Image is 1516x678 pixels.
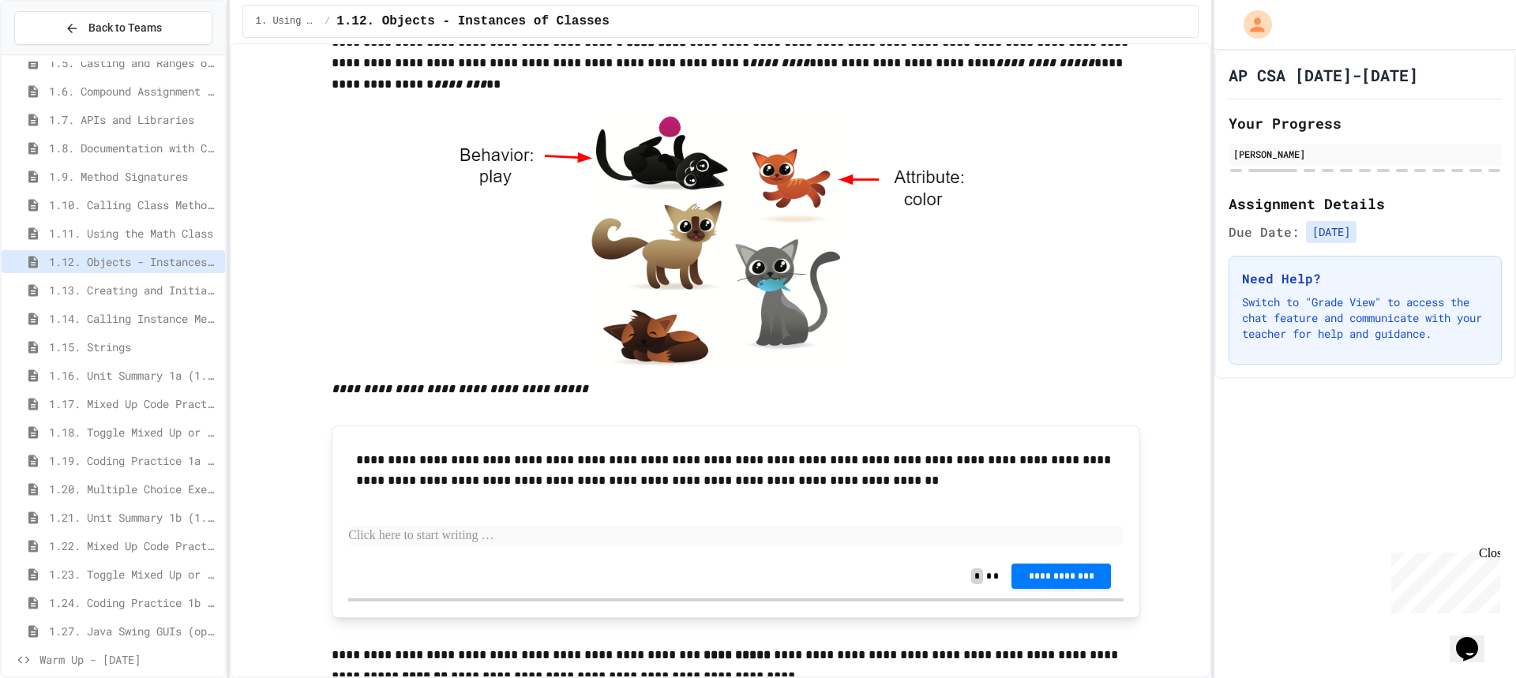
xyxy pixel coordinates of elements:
[14,11,212,45] button: Back to Teams
[49,566,219,582] span: 1.23. Toggle Mixed Up or Write Code Practice 1b (1.7-1.15)
[49,538,219,554] span: 1.22. Mixed Up Code Practice 1b (1.7-1.15)
[49,339,219,355] span: 1.15. Strings
[49,623,219,639] span: 1.27. Java Swing GUIs (optional)
[39,651,219,668] span: Warm Up - [DATE]
[49,509,219,526] span: 1.21. Unit Summary 1b (1.7-1.15)
[1229,112,1502,134] h2: Your Progress
[49,424,219,440] span: 1.18. Toggle Mixed Up or Write Code Practice 1.1-1.6
[49,253,219,270] span: 1.12. Objects - Instances of Classes
[88,20,162,36] span: Back to Teams
[49,83,219,99] span: 1.6. Compound Assignment Operators
[49,452,219,469] span: 1.19. Coding Practice 1a (1.1-1.6)
[49,54,219,71] span: 1.5. Casting and Ranges of Values
[1229,64,1418,86] h1: AP CSA [DATE]-[DATE]
[256,15,318,28] span: 1. Using Objects and Methods
[1227,6,1276,43] div: My Account
[49,225,219,242] span: 1.11. Using the Math Class
[49,111,219,128] span: 1.7. APIs and Libraries
[1450,615,1500,662] iframe: chat widget
[49,168,219,185] span: 1.9. Method Signatures
[325,15,330,28] span: /
[1385,546,1500,613] iframe: chat widget
[1306,221,1357,243] span: [DATE]
[1229,223,1300,242] span: Due Date:
[49,367,219,384] span: 1.16. Unit Summary 1a (1.1-1.6)
[1233,147,1497,161] div: [PERSON_NAME]
[49,197,219,213] span: 1.10. Calling Class Methods
[6,6,109,100] div: Chat with us now!Close
[1242,294,1488,342] p: Switch to "Grade View" to access the chat feature and communicate with your teacher for help and ...
[1242,269,1488,288] h3: Need Help?
[1229,193,1502,215] h2: Assignment Details
[49,481,219,497] span: 1.20. Multiple Choice Exercises for Unit 1a (1.1-1.6)
[336,12,610,31] span: 1.12. Objects - Instances of Classes
[49,594,219,611] span: 1.24. Coding Practice 1b (1.7-1.15)
[49,140,219,156] span: 1.8. Documentation with Comments and Preconditions
[49,395,219,412] span: 1.17. Mixed Up Code Practice 1.1-1.6
[49,310,219,327] span: 1.14. Calling Instance Methods
[49,282,219,298] span: 1.13. Creating and Initializing Objects: Constructors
